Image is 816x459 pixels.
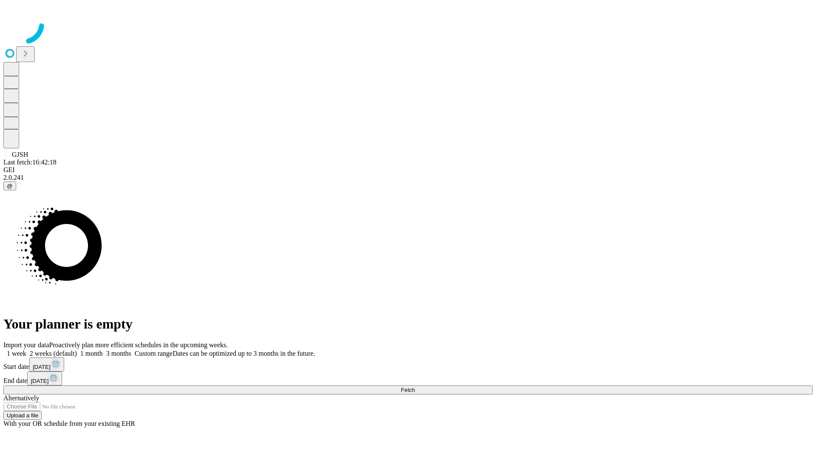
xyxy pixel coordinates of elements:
[3,174,813,181] div: 2.0.241
[3,411,42,420] button: Upload a file
[3,420,135,427] span: With your OR schedule from your existing EHR
[3,181,16,190] button: @
[27,371,62,385] button: [DATE]
[3,316,813,332] h1: Your planner is empty
[401,387,415,393] span: Fetch
[30,350,77,357] span: 2 weeks (default)
[3,159,57,166] span: Last fetch: 16:42:18
[3,371,813,385] div: End date
[3,166,813,174] div: GEI
[7,350,26,357] span: 1 week
[106,350,131,357] span: 3 months
[29,357,64,371] button: [DATE]
[3,357,813,371] div: Start date
[33,364,51,370] span: [DATE]
[80,350,103,357] span: 1 month
[173,350,315,357] span: Dates can be optimized up to 3 months in the future.
[49,341,228,348] span: Proactively plan more efficient schedules in the upcoming weeks.
[31,378,48,384] span: [DATE]
[3,385,813,394] button: Fetch
[12,151,28,158] span: GJSH
[135,350,173,357] span: Custom range
[3,341,49,348] span: Import your data
[7,183,13,189] span: @
[3,394,39,402] span: Alternatively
